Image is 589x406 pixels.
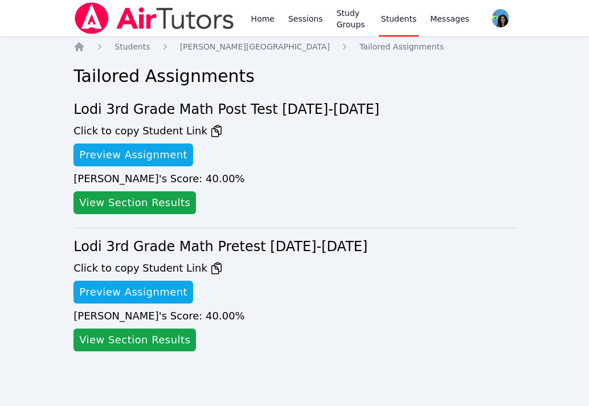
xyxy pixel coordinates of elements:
[359,41,444,52] a: Tailored Assignments
[206,310,245,322] span: 40.00 %
[73,2,235,34] img: Air Tutors
[73,100,516,118] h2: Lodi 3rd Grade Math Post Test [DATE]-[DATE]
[73,143,193,166] a: Preview Assignment
[73,171,516,187] div: [PERSON_NAME] 's Score:
[73,329,196,351] a: View Section Results
[359,42,444,51] span: Tailored Assignments
[73,260,223,276] span: Click to copy Student Link
[73,237,516,256] h2: Lodi 3rd Grade Math Pretest [DATE]-[DATE]
[206,173,245,184] span: 40.00 %
[73,308,516,324] div: [PERSON_NAME] 's Score:
[114,42,150,51] span: Students
[180,42,330,51] span: [PERSON_NAME][GEOGRAPHIC_DATA]
[180,41,330,52] a: [PERSON_NAME][GEOGRAPHIC_DATA]
[430,13,469,24] span: Messages
[73,66,516,87] h1: Tailored Assignments
[73,191,196,214] a: View Section Results
[73,41,516,52] nav: Breadcrumb
[114,41,150,52] a: Students
[73,123,223,139] span: Click to copy Student Link
[73,281,193,304] a: Preview Assignment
